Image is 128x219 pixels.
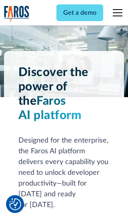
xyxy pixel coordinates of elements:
a: Get a demo [56,4,103,21]
div: menu [108,3,124,22]
div: Designed for the enterprise, the Faros AI platform delivers every capability you need to unlock d... [18,135,110,211]
span: Faros AI platform [18,95,82,121]
img: Revisit consent button [9,198,21,210]
a: home [4,6,30,22]
h1: Discover the power of the [18,65,110,123]
button: Cookie Settings [9,198,21,210]
img: Logo of the analytics and reporting company Faros. [4,6,30,22]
